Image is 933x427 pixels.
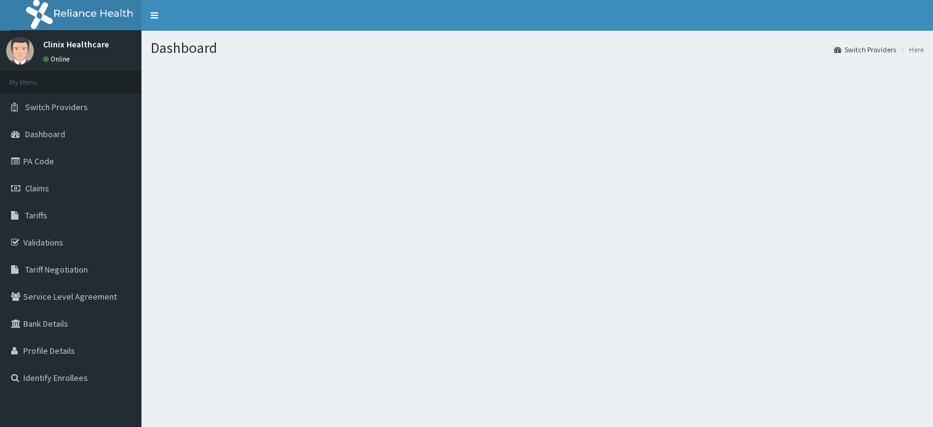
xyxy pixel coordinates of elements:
[897,44,924,55] li: Here
[25,129,65,140] span: Dashboard
[834,44,896,55] a: Switch Providers
[151,40,924,56] h1: Dashboard
[6,37,34,65] img: User Image
[43,55,73,63] a: Online
[25,264,88,275] span: Tariff Negotiation
[25,102,88,113] span: Switch Providers
[25,210,47,221] span: Tariffs
[25,183,49,194] span: Claims
[43,40,109,49] p: Clinix Healthcare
